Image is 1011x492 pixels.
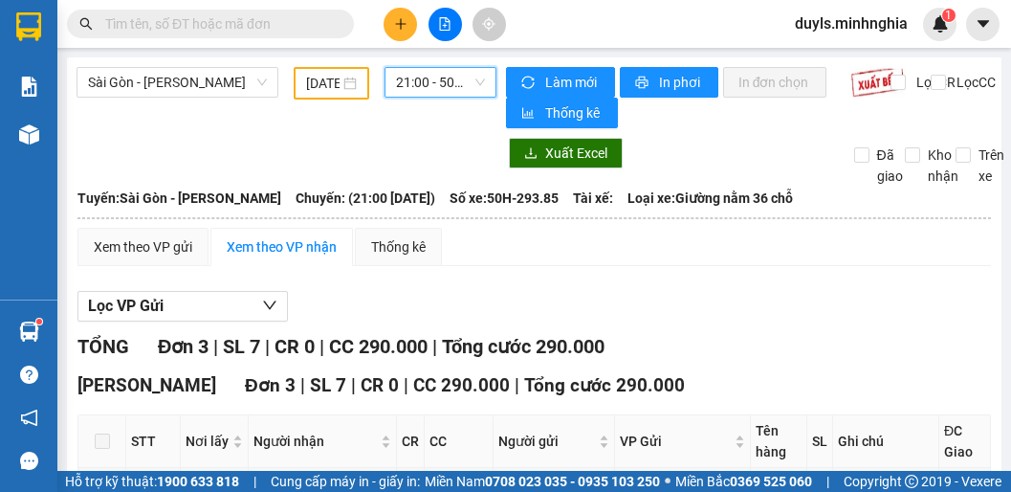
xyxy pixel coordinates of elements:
th: ĐC Giao [939,415,991,468]
span: question-circle [20,366,38,384]
span: copyright [905,475,918,488]
span: 1 [945,9,952,22]
span: Tổng cước 290.000 [442,335,604,358]
span: Đơn 3 [158,335,209,358]
span: 21:00 - 50H-293.85 [396,68,485,97]
span: VP Gửi [620,431,731,452]
button: aim [473,8,506,41]
span: ⚪️ [665,478,670,485]
span: message [20,452,38,470]
th: CR [397,415,425,468]
img: warehouse-icon [19,322,39,342]
span: TỔNG [77,335,129,358]
sup: 1 [36,319,42,324]
span: Người nhận [253,431,377,452]
button: bar-chartThống kê [506,98,618,128]
span: Miền Bắc [675,471,812,492]
div: Xem theo VP nhận [227,236,337,257]
span: duyls.minhnghia [780,11,923,35]
th: STT [126,415,181,468]
span: | [253,471,256,492]
strong: 0369 525 060 [730,474,812,489]
button: printerIn phơi [620,67,718,98]
th: Tên hàng [751,415,807,468]
span: | [432,335,437,358]
span: Lọc VP Gửi [88,294,164,318]
b: Tuyến: Sài Gòn - [PERSON_NAME] [77,190,281,206]
button: In đơn chọn [723,67,827,98]
span: Sài Gòn - Phan Rí [88,68,267,97]
div: Xem theo VP gửi [94,236,192,257]
span: CC 290.000 [413,374,510,396]
span: sync [521,76,538,91]
span: SL 7 [223,335,260,358]
img: solution-icon [19,77,39,97]
span: down [262,298,277,313]
input: Tìm tên, số ĐT hoặc mã đơn [105,13,331,34]
span: | [515,374,519,396]
span: aim [482,17,495,31]
span: | [351,374,356,396]
button: file-add [429,8,462,41]
span: Đã giao [869,145,911,187]
span: download [524,146,538,162]
img: icon-new-feature [932,15,949,33]
span: Lọc CC [949,72,999,93]
button: Lọc VP Gửi [77,291,288,322]
span: file-add [438,17,451,31]
button: downloadXuất Excel [509,138,623,168]
span: CR 0 [275,335,315,358]
img: warehouse-icon [19,124,39,145]
span: Hỗ trợ kỹ thuật: [65,471,239,492]
button: plus [384,8,417,41]
th: SL [807,415,833,468]
span: Loại xe: Giường nằm 36 chỗ [627,188,793,209]
span: Người gửi [498,431,595,452]
th: CC [425,415,494,468]
sup: 1 [942,9,956,22]
span: bar-chart [521,106,538,122]
span: notification [20,409,38,427]
span: Lọc CR [909,72,958,93]
span: Nơi lấy [186,431,229,452]
span: Tài xế: [573,188,613,209]
span: Miền Nam [425,471,660,492]
span: In phơi [659,72,703,93]
img: logo-vxr [16,12,41,41]
span: | [265,335,270,358]
span: Chuyến: (21:00 [DATE]) [296,188,435,209]
span: | [300,374,305,396]
img: 9k= [850,67,905,98]
span: CR 0 [361,374,399,396]
span: Xuất Excel [545,143,607,164]
span: search [79,17,93,31]
span: Số xe: 50H-293.85 [450,188,559,209]
span: | [404,374,408,396]
span: Đơn 3 [245,374,296,396]
input: 11/10/2025 [306,73,340,94]
th: Ghi chú [833,415,939,468]
strong: 1900 633 818 [157,474,239,489]
button: caret-down [966,8,1000,41]
span: Kho nhận [920,145,966,187]
span: Làm mới [545,72,600,93]
span: plus [394,17,407,31]
button: syncLàm mới [506,67,615,98]
span: Cung cấp máy in - giấy in: [271,471,420,492]
span: | [826,471,829,492]
span: Thống kê [545,102,603,123]
span: SL 7 [310,374,346,396]
div: Thống kê [371,236,426,257]
span: CC 290.000 [329,335,428,358]
span: | [319,335,324,358]
span: Tổng cước 290.000 [524,374,685,396]
span: printer [635,76,651,91]
span: caret-down [975,15,992,33]
span: | [213,335,218,358]
span: [PERSON_NAME] [77,374,216,396]
strong: 0708 023 035 - 0935 103 250 [485,474,660,489]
